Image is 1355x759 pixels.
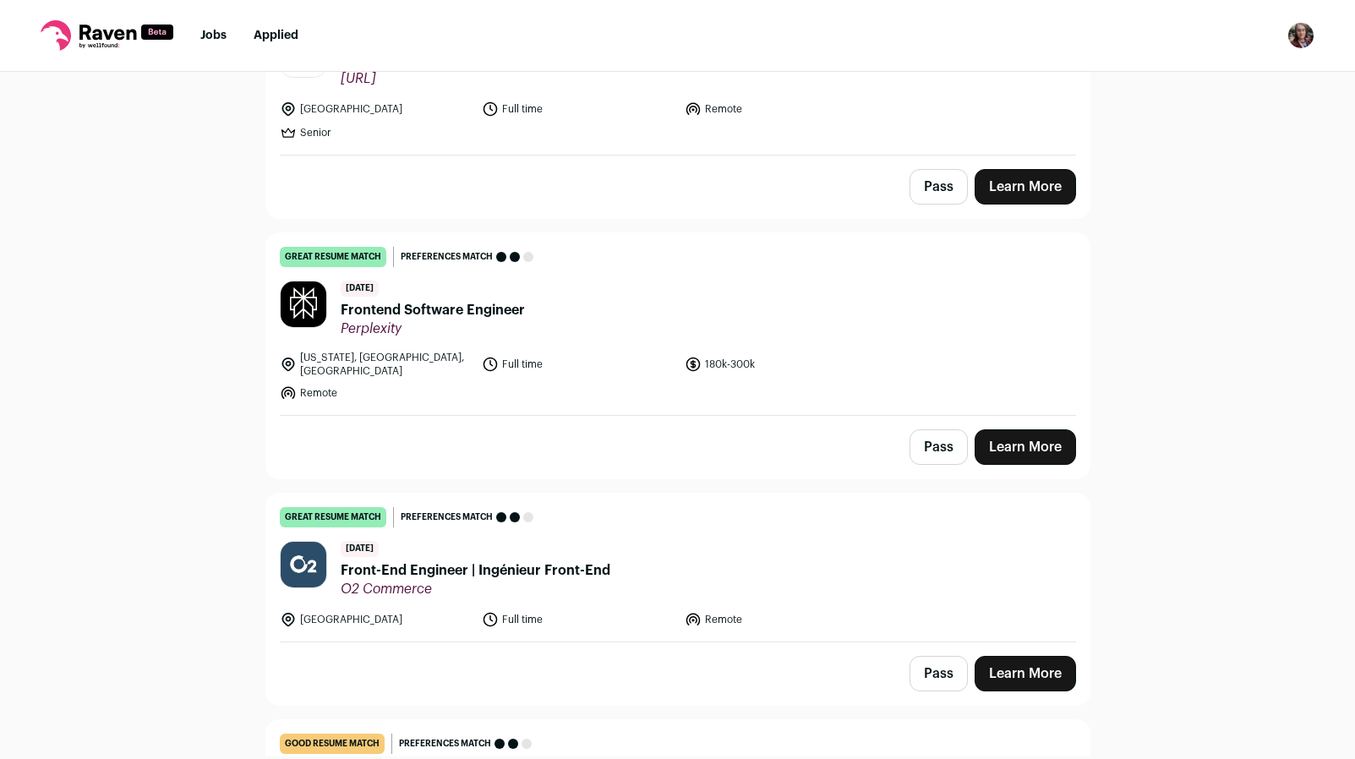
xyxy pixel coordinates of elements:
li: Full time [482,351,675,378]
li: Senior [280,124,473,141]
span: Preferences match [401,509,493,526]
a: Learn More [975,169,1076,205]
li: 180k-300k [685,351,877,378]
button: Pass [910,169,968,205]
span: Preferences match [401,248,493,265]
button: Pass [910,429,968,465]
li: [US_STATE], [GEOGRAPHIC_DATA], [GEOGRAPHIC_DATA] [280,351,473,378]
div: great resume match [280,507,386,527]
li: Full time [482,101,675,117]
span: [DATE] [341,281,379,297]
span: [URL] [341,70,508,87]
div: great resume match [280,247,386,267]
img: e85c8fc0e7c5d291dbe36ee413ad391920f9792fad919e83619d456882a22aaa.jpg [281,542,326,587]
li: Full time [482,611,675,628]
span: [DATE] [341,541,379,557]
a: great resume match Preferences match [DATE] Front-End Engineer | Ingénieur Front-End O2 Commerce ... [266,494,1090,642]
div: good resume match [280,734,385,754]
span: Perplexity [341,320,525,337]
span: Front-End Engineer | Ingénieur Front-End [341,560,610,581]
li: Remote [280,385,473,401]
img: 4b899388dde1dea0266d9d4227cfcc9844bec418843e8309b2ac801105a44f85.jpg [281,281,326,327]
button: Pass [910,656,968,691]
li: [GEOGRAPHIC_DATA] [280,611,473,628]
a: Jobs [200,30,227,41]
span: Preferences match [399,735,491,752]
span: Frontend Software Engineer [341,300,525,320]
a: Applied [254,30,298,41]
li: [GEOGRAPHIC_DATA] [280,101,473,117]
a: Learn More [975,656,1076,691]
a: great resume match Preferences match [DATE] Frontend Software Engineer Perplexity [US_STATE], [GE... [266,233,1090,415]
a: Learn More [975,429,1076,465]
li: Remote [685,101,877,117]
li: Remote [685,611,877,628]
span: O2 Commerce [341,581,610,598]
